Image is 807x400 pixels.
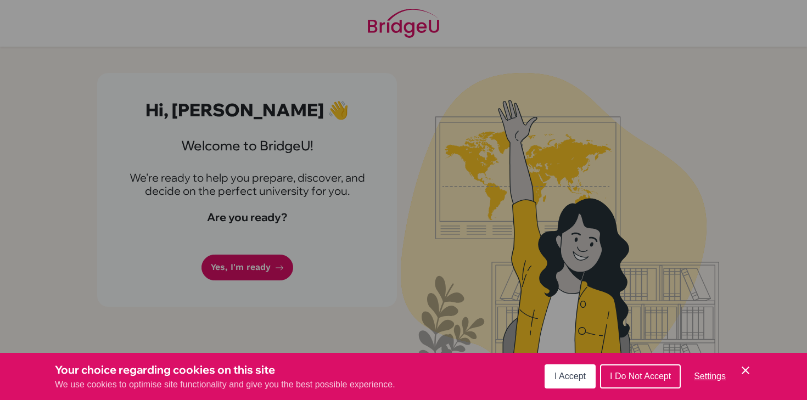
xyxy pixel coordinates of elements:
span: I Accept [554,371,586,381]
button: I Do Not Accept [600,364,681,388]
button: I Accept [545,364,596,388]
button: Save and close [739,364,752,377]
h3: Your choice regarding cookies on this site [55,362,395,378]
span: Settings [694,371,726,381]
button: Settings [685,365,735,387]
p: We use cookies to optimise site functionality and give you the best possible experience. [55,378,395,391]
span: I Do Not Accept [610,371,671,381]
